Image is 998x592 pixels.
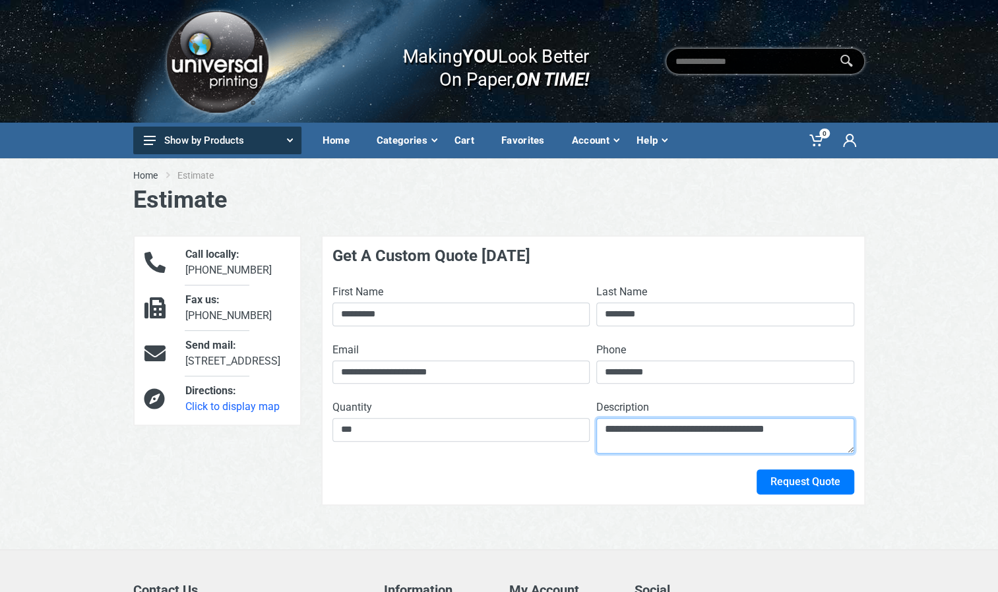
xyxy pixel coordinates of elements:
[177,169,234,182] li: Estimate
[175,292,299,324] div: [PHONE_NUMBER]
[185,293,220,306] span: Fax us:
[445,127,492,154] div: Cart
[332,400,372,415] label: Quantity
[462,45,498,67] b: YOU
[757,469,854,494] button: Request Quote
[185,384,236,397] span: Directions:
[596,342,626,358] label: Phone
[596,400,649,415] label: Description
[515,68,589,90] i: ON TIME!
[563,127,627,154] div: Account
[332,342,359,358] label: Email
[377,32,590,91] div: Making Look Better On Paper,
[162,6,272,117] img: Logo.png
[445,123,492,158] a: Cart
[492,123,563,158] a: Favorites
[800,123,834,158] a: 0
[596,284,647,300] label: Last Name
[185,248,239,260] span: Call locally:
[175,247,299,278] div: [PHONE_NUMBER]
[185,339,236,351] span: Send mail:
[819,129,830,138] span: 0
[332,247,854,266] h4: Get A Custom Quote [DATE]
[185,400,280,413] a: Click to display map
[313,123,367,158] a: Home
[367,127,445,154] div: Categories
[492,127,563,154] div: Favorites
[133,169,865,182] nav: breadcrumb
[332,284,383,300] label: First Name
[313,127,367,154] div: Home
[627,127,675,154] div: Help
[133,169,158,182] a: Home
[133,186,865,214] h1: Estimate
[133,127,301,154] button: Show by Products
[175,338,299,369] div: [STREET_ADDRESS]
